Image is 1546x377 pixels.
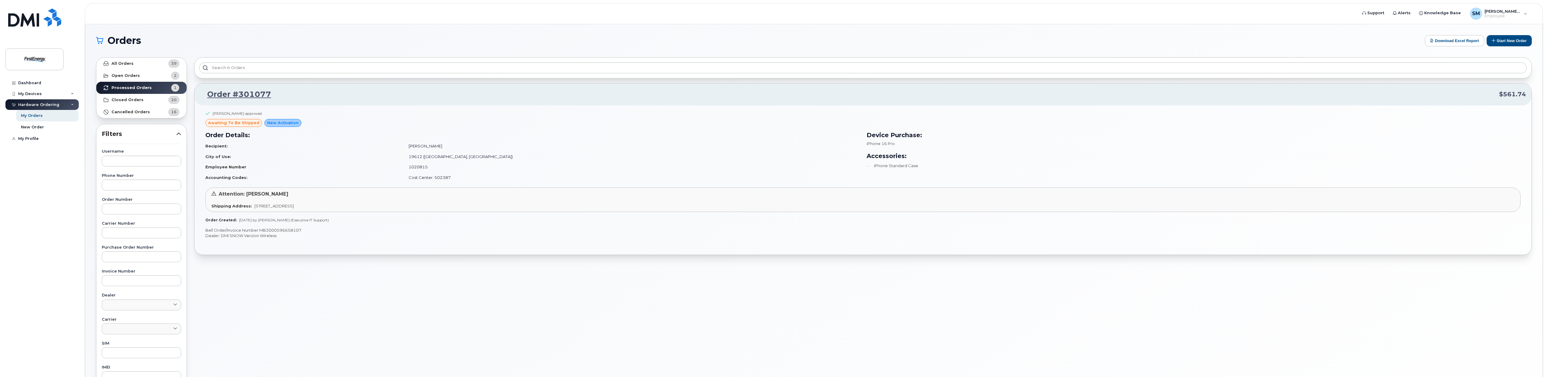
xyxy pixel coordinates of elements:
label: Phone Number [102,174,181,178]
a: All Orders39 [96,58,187,70]
span: 2 [174,73,177,78]
strong: Order Created: [205,218,237,222]
label: Purchase Order Number [102,246,181,250]
strong: Employee Number [205,164,246,169]
h3: Device Purchase: [867,131,1521,140]
a: Processed Orders1 [96,82,187,94]
strong: All Orders [111,61,134,66]
td: Cost Center: 502387 [403,172,859,183]
span: iPhone 16 Pro [867,141,895,146]
li: iPhone Standard Case [867,163,1521,169]
span: Filters [102,130,176,138]
span: Orders [108,36,141,45]
label: Dealer [102,293,181,297]
strong: City of Use: [205,154,231,159]
span: New Activation [267,120,299,126]
span: [DATE] by [PERSON_NAME] (Executive IT Support) [239,218,329,222]
td: 1020815 [403,162,859,172]
label: Invoice Number [102,270,181,273]
span: Attention: [PERSON_NAME] [219,191,288,197]
button: Download Excel Report [1425,35,1484,46]
span: 39 [171,61,177,66]
a: Order #301077 [200,89,271,100]
label: Carrier [102,318,181,322]
strong: Cancelled Orders [111,110,150,114]
h3: Accessories: [867,151,1521,160]
a: Open Orders2 [96,70,187,82]
label: IMEI [102,365,181,369]
strong: Closed Orders [111,98,144,102]
span: 20 [171,97,177,103]
label: SIM [102,342,181,346]
span: [STREET_ADDRESS] [254,203,294,208]
strong: Processed Orders [111,85,152,90]
label: Order Number [102,198,181,202]
strong: Accounting Codes: [205,175,247,180]
td: [PERSON_NAME] [403,141,859,151]
button: Start New Order [1487,35,1532,46]
p: Bell Order/Invoice Number MB3000596658107 [205,227,1521,233]
td: 19612 ([GEOGRAPHIC_DATA], [GEOGRAPHIC_DATA]) [403,151,859,162]
span: awaiting to be shipped [208,120,259,126]
a: Cancelled Orders16 [96,106,187,118]
input: Search in orders [199,62,1527,73]
span: $561.74 [1499,90,1526,99]
iframe: Messenger Launcher [1520,351,1541,372]
span: 1 [174,85,177,91]
label: Carrier Number [102,222,181,226]
strong: Recipient: [205,144,228,148]
div: [PERSON_NAME] approved [213,111,262,116]
strong: Open Orders [111,73,140,78]
h3: Order Details: [205,131,859,140]
p: Dealer: DMI SNOW Verizon Wireless [205,233,1521,239]
span: 16 [171,109,177,115]
label: Username [102,150,181,154]
a: Closed Orders20 [96,94,187,106]
strong: Shipping Address: [211,203,252,208]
